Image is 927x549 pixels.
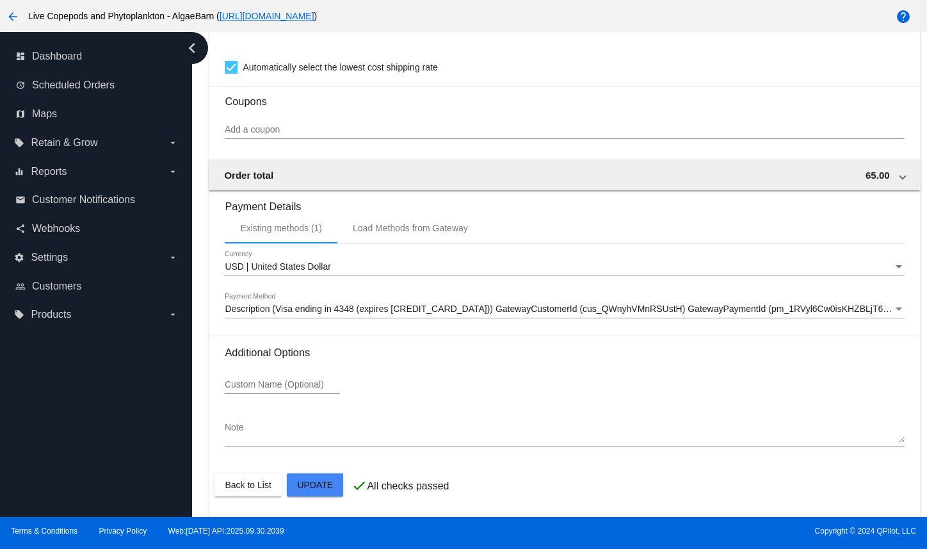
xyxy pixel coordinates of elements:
a: Privacy Policy [99,527,147,536]
i: local_offer [14,309,24,320]
p: All checks passed [367,480,449,492]
i: equalizer [14,167,24,177]
i: people_outline [15,281,26,291]
a: map Maps [15,104,178,124]
a: share Webhooks [15,218,178,239]
i: update [15,80,26,90]
span: Copyright © 2024 QPilot, LLC [474,527,916,536]
a: Web:[DATE] API:2025.09.30.2039 [168,527,284,536]
span: Description (Visa ending in 4348 (expires [CREDIT_CARD_DATA])) GatewayCustomerId (cus_QWnyhVMnRSU... [225,304,912,314]
span: Dashboard [32,51,82,62]
i: chevron_left [182,38,202,58]
a: [URL][DOMAIN_NAME] [220,11,314,21]
a: Terms & Conditions [11,527,77,536]
i: arrow_drop_down [168,252,178,263]
h3: Additional Options [225,347,904,359]
a: email Customer Notifications [15,190,178,210]
i: share [15,224,26,234]
span: Reports [31,166,67,177]
span: Maps [32,108,57,120]
h3: Payment Details [225,191,904,213]
span: Products [31,309,71,320]
span: Settings [31,252,68,263]
i: email [15,195,26,205]
div: Load Methods from Gateway [353,223,468,233]
span: Customer Notifications [32,194,135,206]
a: people_outline Customers [15,276,178,297]
i: dashboard [15,51,26,61]
mat-icon: help [896,9,911,24]
mat-icon: arrow_back [5,9,20,24]
span: Live Copepods and Phytoplankton - AlgaeBarn ( ) [28,11,317,21]
span: Webhooks [32,223,80,234]
input: Custom Name (Optional) [225,380,340,390]
i: arrow_drop_down [168,138,178,148]
span: Retain & Grow [31,137,97,149]
input: Add a coupon [225,125,904,135]
span: Back to List [225,480,271,490]
span: 65.00 [866,170,890,181]
i: local_offer [14,138,24,148]
i: arrow_drop_down [168,309,178,320]
span: USD | United States Dollar [225,261,330,272]
a: update Scheduled Orders [15,75,178,95]
mat-select: Currency [225,262,904,272]
span: Scheduled Orders [32,79,115,91]
span: Automatically select the lowest cost shipping rate [243,60,437,75]
mat-expansion-panel-header: Order total 65.00 [209,160,920,190]
i: settings [14,252,24,263]
mat-icon: check [351,478,367,493]
span: Customers [32,281,81,292]
h3: Coupons [225,86,904,108]
i: map [15,109,26,119]
a: dashboard Dashboard [15,46,178,67]
mat-select: Payment Method [225,304,904,315]
span: Update [297,480,333,490]
span: Order total [224,170,273,181]
button: Update [287,473,343,496]
button: Back to List [214,473,281,496]
i: arrow_drop_down [168,167,178,177]
div: Existing methods (1) [240,223,322,233]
